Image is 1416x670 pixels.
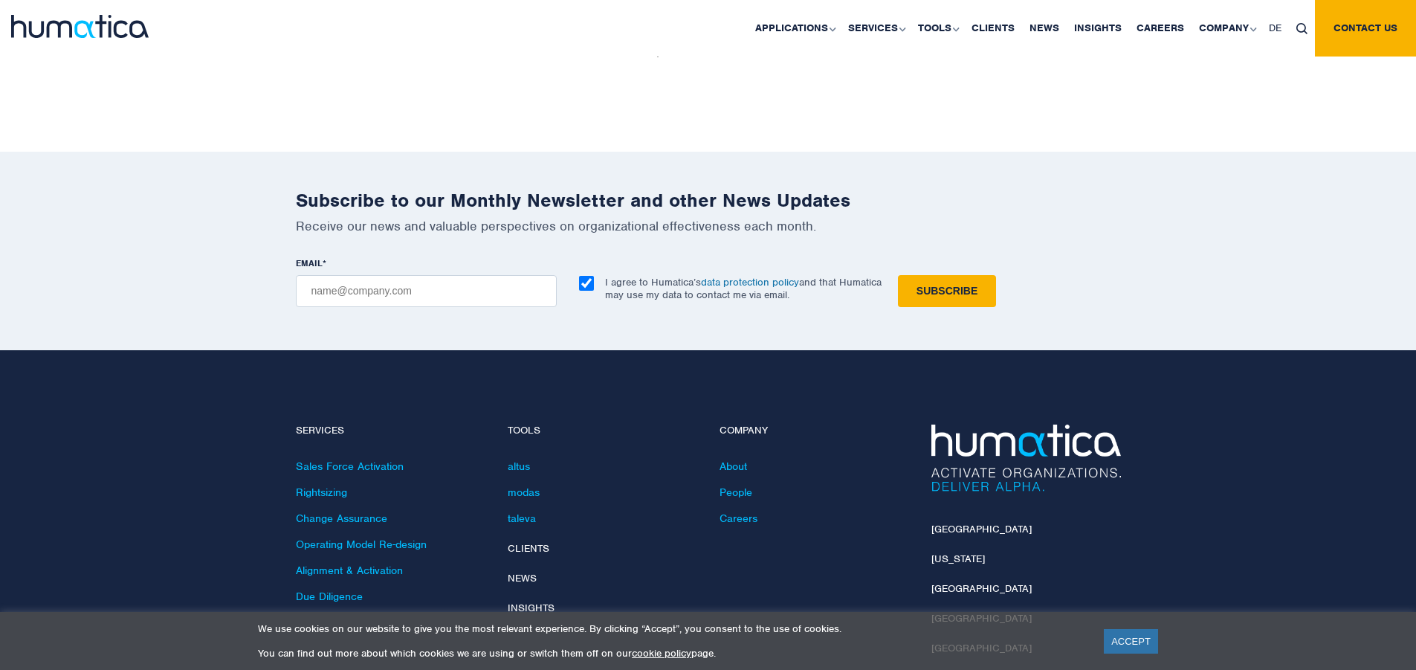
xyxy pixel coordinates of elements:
[632,647,691,660] a: cookie policy
[296,218,1121,234] p: Receive our news and valuable perspectives on organizational effectiveness each month.
[931,523,1032,535] a: [GEOGRAPHIC_DATA]
[931,553,985,565] a: [US_STATE]
[931,582,1032,595] a: [GEOGRAPHIC_DATA]
[508,542,549,555] a: Clients
[579,276,594,291] input: I agree to Humatica’sdata protection policyand that Humatica may use my data to contact me via em...
[296,257,323,269] span: EMAIL
[508,602,555,614] a: Insights
[508,572,537,584] a: News
[720,425,909,437] h4: Company
[931,425,1121,492] img: Humatica
[258,647,1085,660] p: You can find out more about which cookies we are using or switch them off on our page.
[296,275,557,307] input: name@company.com
[1104,629,1158,654] a: ACCEPT
[508,460,530,473] a: altus
[1269,22,1281,34] span: DE
[1296,23,1307,34] img: search_icon
[258,622,1085,635] p: We use cookies on our website to give you the most relevant experience. By clicking “Accept”, you...
[11,15,149,38] img: logo
[296,564,403,577] a: Alignment & Activation
[296,189,1121,212] h2: Subscribe to our Monthly Newsletter and other News Updates
[508,486,540,499] a: modas
[296,486,347,499] a: Rightsizing
[898,275,996,307] input: Subscribe
[701,276,799,289] a: data protection policy
[720,512,757,525] a: Careers
[296,590,363,603] a: Due Diligence
[720,486,752,499] a: People
[296,512,387,525] a: Change Assurance
[296,460,404,473] a: Sales Force Activation
[296,538,427,551] a: Operating Model Re-design
[296,425,485,437] h4: Services
[508,425,697,437] h4: Tools
[605,276,882,301] p: I agree to Humatica’s and that Humatica may use my data to contact me via email.
[720,460,747,473] a: About
[508,512,536,525] a: taleva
